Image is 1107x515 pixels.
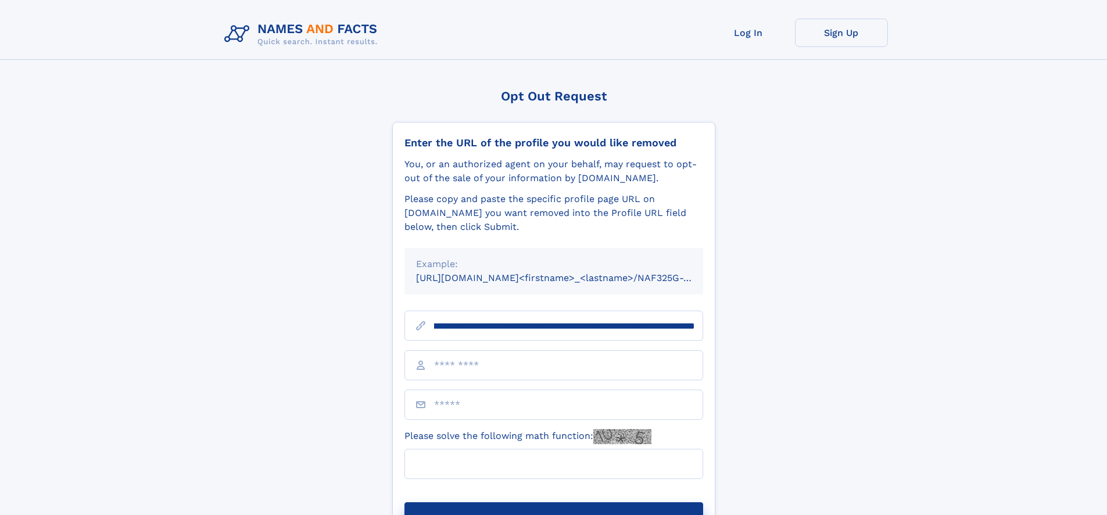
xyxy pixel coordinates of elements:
[416,257,692,271] div: Example:
[404,136,703,149] div: Enter the URL of the profile you would like removed
[220,19,387,50] img: Logo Names and Facts
[404,192,703,234] div: Please copy and paste the specific profile page URL on [DOMAIN_NAME] you want removed into the Pr...
[392,89,715,103] div: Opt Out Request
[404,429,651,444] label: Please solve the following math function:
[702,19,795,47] a: Log In
[416,272,725,283] small: [URL][DOMAIN_NAME]<firstname>_<lastname>/NAF325G-xxxxxxxx
[795,19,888,47] a: Sign Up
[404,157,703,185] div: You, or an authorized agent on your behalf, may request to opt-out of the sale of your informatio...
